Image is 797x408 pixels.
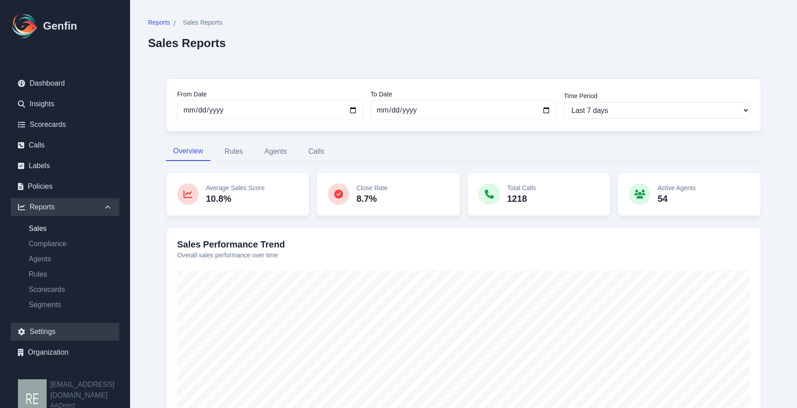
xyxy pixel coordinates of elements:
[174,18,175,29] span: /
[22,284,119,295] a: Scorecards
[357,183,388,192] p: Close Rate
[166,142,210,161] button: Overview
[177,251,750,260] p: Overall sales performance over time
[658,183,696,192] p: Active Agents
[148,18,170,27] span: Reports
[206,192,265,205] p: 10.8%
[148,36,226,50] h2: Sales Reports
[177,238,750,251] h3: Sales Performance Trend
[507,183,536,192] p: Total Calls
[22,269,119,280] a: Rules
[257,142,294,161] button: Agents
[11,343,119,361] a: Organization
[22,299,119,310] a: Segments
[507,192,536,205] p: 1218
[11,74,119,92] a: Dashboard
[11,323,119,341] a: Settings
[183,18,222,27] span: Sales Reports
[370,90,557,99] label: To Date
[11,95,119,113] a: Insights
[11,178,119,195] a: Policies
[218,142,250,161] button: Rules
[11,198,119,216] div: Reports
[11,116,119,134] a: Scorecards
[22,239,119,249] a: Compliance
[11,157,119,175] a: Labels
[658,192,696,205] p: 54
[301,142,331,161] button: Calls
[43,19,77,33] h1: Genfin
[206,183,265,192] p: Average Sales Score
[148,18,170,29] a: Reports
[22,223,119,234] a: Sales
[564,91,750,100] label: Time Period
[50,379,130,401] h2: [EMAIL_ADDRESS][DOMAIN_NAME]
[11,136,119,154] a: Calls
[357,192,388,205] p: 8.7%
[22,254,119,265] a: Agents
[11,12,39,40] img: Logo
[177,90,363,99] label: From Date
